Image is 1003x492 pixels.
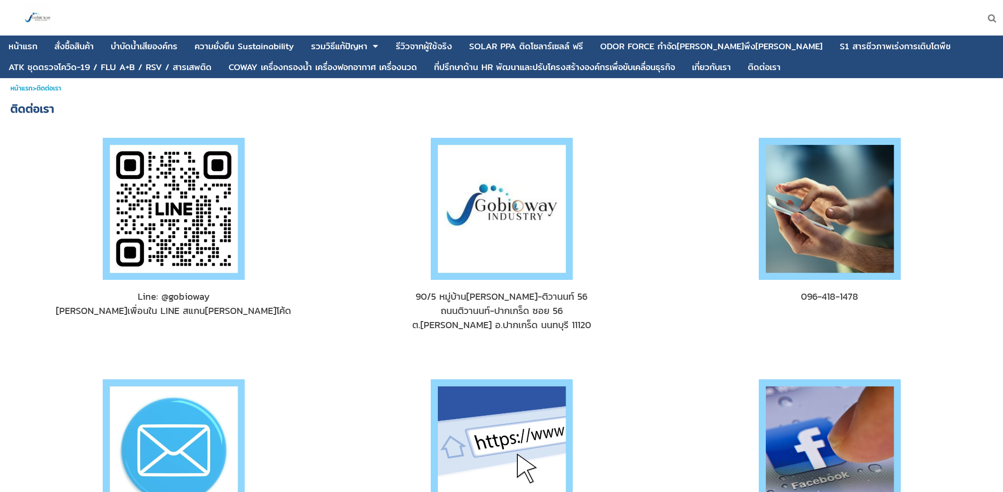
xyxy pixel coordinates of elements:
[748,58,781,76] a: ติดต่อเรา
[840,42,951,51] div: S1 สารชีวภาพเร่งการเติบโตพืช
[54,42,94,51] div: สั่งซื้อสินค้า
[469,37,583,55] a: SOLAR PPA ติดโซลาร์เซลล์ ฟรี
[311,37,367,55] a: รวมวิธีแก้ปัญหา
[469,42,583,51] div: SOLAR PPA ติดโซลาร์เซลล์ ฟรี
[24,4,52,32] img: large-1644130236041.jpg
[396,37,452,55] a: รีวิวจากผู้ใช้จริง
[434,58,675,76] a: ที่ปรึกษาด้าน HR พัฒนาและปรับโครงสร้างองค์กรเพื่อขับเคลื่อนธุรกิจ
[31,289,316,318] a: Line: @gobioway[PERSON_NAME]เพื่อนใน LINE สแกน[PERSON_NAME]โค้ด
[31,304,316,318] div: [PERSON_NAME]เพื่อนใน LINE สแกน[PERSON_NAME]โค้ด
[54,37,94,55] a: สั่งซื้อสินค้า
[359,318,644,332] div: ต.[PERSON_NAME] อ.ปากเกร็ด นนทบุรี 11120
[359,289,644,304] div: 90/5 หมู่บ้าน[PERSON_NAME]-ติวานนท์ 56
[229,63,417,72] div: COWAY เครื่องกรองน้ำ เครื่องฟอกอากาศ เครื่องนวด
[31,289,316,304] div: Line: @gobioway
[600,42,823,51] div: ODOR FORCE กำจัด[PERSON_NAME]พึง[PERSON_NAME]
[748,63,781,72] div: ติดต่อเรา
[229,58,417,76] a: COWAY เครื่องกรองน้ำ เครื่องฟอกอากาศ เครื่องนวด
[311,42,367,51] div: รวมวิธีแก้ปัญหา
[840,37,951,55] a: S1 สารชีวภาพเร่งการเติบโตพืช
[10,83,33,93] a: หน้าแรก
[359,304,644,318] div: ถนนติวานนท์-ปากเกร็ด ซอย 56
[195,42,294,51] div: ความยั่งยืน Sustainability
[434,63,675,72] div: ที่ปรึกษาด้าน HR พัฒนาและปรับโครงสร้างองค์กรเพื่อขับเคลื่อนธุรกิจ
[111,37,178,55] a: บําบัดน้ำเสียองค์กร
[692,58,731,76] a: เกี่ยวกับเรา
[36,83,61,93] span: ติดต่อเรา
[396,42,452,51] div: รีวิวจากผู้ใช้จริง
[111,42,178,51] div: บําบัดน้ำเสียองค์กร
[9,42,37,51] div: หน้าแรก
[600,37,823,55] a: ODOR FORCE กำจัด[PERSON_NAME]พึง[PERSON_NAME]
[9,37,37,55] a: หน้าแรก
[9,58,212,76] a: ATK ชุดตรวจโควิด-19 / FLU A+B / RSV / สารเสพติด
[195,37,294,55] a: ความยั่งยืน Sustainability
[9,63,212,72] div: ATK ชุดตรวจโควิด-19 / FLU A+B / RSV / สารเสพติด
[687,289,972,304] span: 096-418-1478
[10,99,54,117] span: ติดต่อเรา
[692,63,731,72] div: เกี่ยวกับเรา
